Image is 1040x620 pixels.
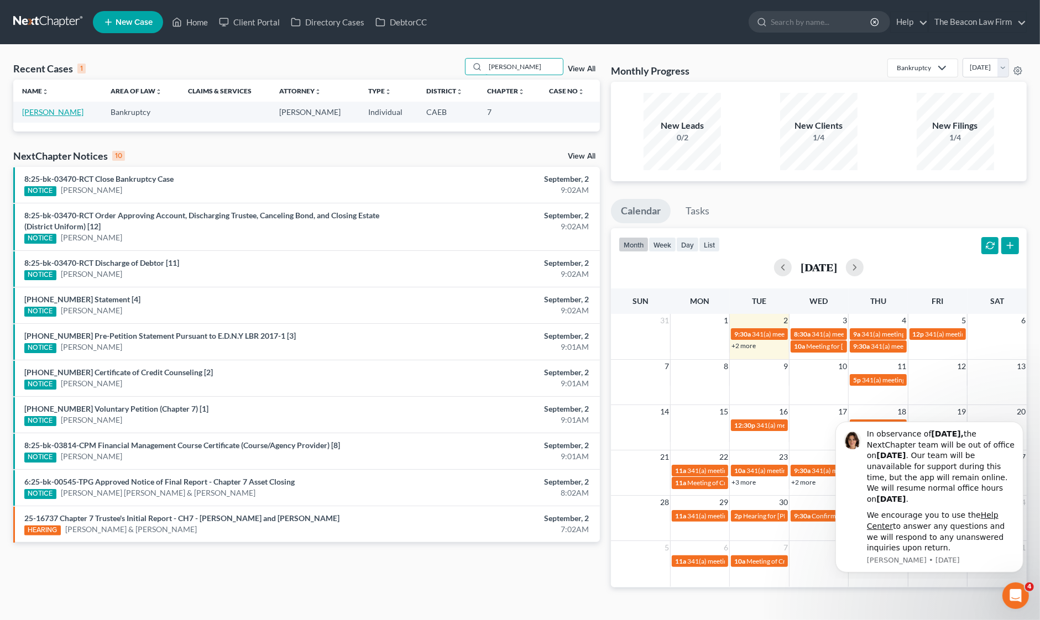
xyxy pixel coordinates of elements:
[408,330,589,341] div: September, 2
[676,237,699,252] button: day
[644,119,721,132] div: New Leads
[659,450,670,464] span: 21
[1016,360,1027,373] span: 13
[568,65,595,73] a: View All
[408,221,589,232] div: 9:02AM
[778,496,789,509] span: 30
[794,342,805,350] span: 10a
[408,524,589,535] div: 7:02AM
[22,87,49,95] a: Nameunfold_more
[871,342,978,350] span: 341(a) meeting for [PERSON_NAME]
[568,153,595,160] a: View All
[687,479,810,487] span: Meeting of Creditors for [PERSON_NAME]
[718,496,729,509] span: 29
[663,360,670,373] span: 7
[24,477,295,486] a: 6:25-bk-00545-TPG Approved Notice of Final Report - Chapter 7 Asset Closing
[932,296,943,306] span: Fri
[408,513,589,524] div: September, 2
[24,416,56,426] div: NOTICE
[578,88,584,95] i: unfold_more
[801,261,837,273] h2: [DATE]
[731,478,756,486] a: +3 more
[426,87,463,95] a: Districtunfold_more
[723,360,729,373] span: 8
[102,102,179,122] td: Bankruptcy
[24,186,56,196] div: NOTICE
[408,487,589,498] div: 8:02AM
[24,404,208,413] a: [PHONE_NUMBER] Voluntary Petition (Chapter 7) [1]
[368,87,391,95] a: Typeunfold_more
[746,557,928,565] span: Meeting of Creditors for [PERSON_NAME] & [PERSON_NAME]
[408,367,589,378] div: September, 2
[24,295,140,304] a: [PHONE_NUMBER] Statement [4]
[734,330,751,338] span: 9:30a
[112,151,125,161] div: 10
[806,342,893,350] span: Meeting for [PERSON_NAME]
[897,360,908,373] span: 11
[61,451,122,462] a: [PERSON_NAME]
[794,512,811,520] span: 9:30a
[24,234,56,244] div: NOTICE
[24,380,56,390] div: NOTICE
[408,174,589,185] div: September, 2
[956,405,967,418] span: 19
[315,88,321,95] i: unfold_more
[270,102,359,122] td: [PERSON_NAME]
[794,466,811,475] span: 9:30a
[853,376,861,384] span: 5p
[644,132,721,143] div: 0/2
[734,512,742,520] span: 2p
[633,296,649,306] span: Sun
[687,557,794,565] span: 341(a) meeting for [PERSON_NAME]
[891,12,928,32] a: Help
[611,64,689,77] h3: Monthly Progress
[24,270,56,280] div: NOTICE
[809,296,828,306] span: Wed
[77,64,86,73] div: 1
[619,237,649,252] button: month
[65,524,197,535] a: [PERSON_NAME] & [PERSON_NAME]
[837,360,848,373] span: 10
[812,512,996,520] span: Confirmation hearing for [PERSON_NAME] & [PERSON_NAME]
[723,314,729,327] span: 1
[478,102,540,122] td: 7
[752,330,917,338] span: 341(a) meeting for [PERSON_NAME] & [PERSON_NAME]
[408,185,589,196] div: 9:02AM
[279,87,321,95] a: Attorneyunfold_more
[676,199,719,223] a: Tasks
[956,360,967,373] span: 12
[13,149,125,162] div: NextChapter Notices
[929,12,1026,32] a: The Beacon Law Firm
[549,87,584,95] a: Case Nounfold_more
[659,314,670,327] span: 31
[370,12,432,32] a: DebtorCC
[24,489,56,499] div: NOTICE
[917,132,994,143] div: 1/4
[456,88,463,95] i: unfold_more
[675,466,686,475] span: 11a
[913,330,924,338] span: 12p
[731,341,756,350] a: +2 more
[897,63,931,72] div: Bankruptcy
[22,107,83,117] a: [PERSON_NAME]
[782,314,789,327] span: 2
[180,80,271,102] th: Claims & Services
[990,296,1004,306] span: Sat
[699,237,720,252] button: list
[485,59,563,75] input: Search by name...
[24,513,339,523] a: 25-16737 Chapter 7 Trustee's Initial Report - CH7 - [PERSON_NAME] and [PERSON_NAME]
[691,296,710,306] span: Mon
[794,330,811,338] span: 8:30a
[417,102,478,122] td: CAEB
[853,342,870,350] span: 9:30a
[61,487,255,498] a: [PERSON_NAME] [PERSON_NAME] & [PERSON_NAME]
[734,466,745,475] span: 10a
[24,331,296,340] a: [PHONE_NUMBER] Pre-Petition Statement Pursuant to E.D.N.Y LBR 2017-1 [3]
